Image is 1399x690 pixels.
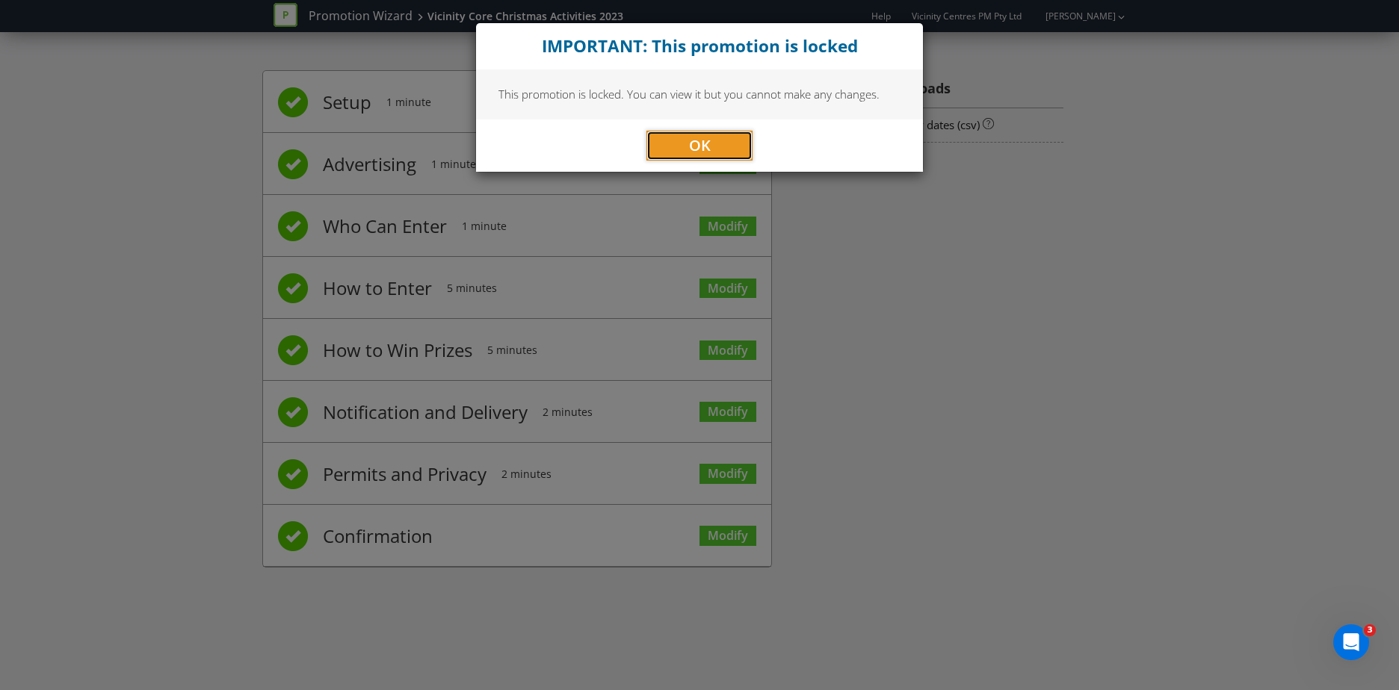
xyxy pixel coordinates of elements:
[1333,624,1369,660] iframe: Intercom live chat
[1364,624,1376,636] span: 3
[542,34,858,57] strong: IMPORTANT: This promotion is locked
[476,69,923,119] div: This promotion is locked. You can view it but you cannot make any changes.
[476,23,923,69] div: Close
[689,135,711,155] span: OK
[646,131,753,161] button: OK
